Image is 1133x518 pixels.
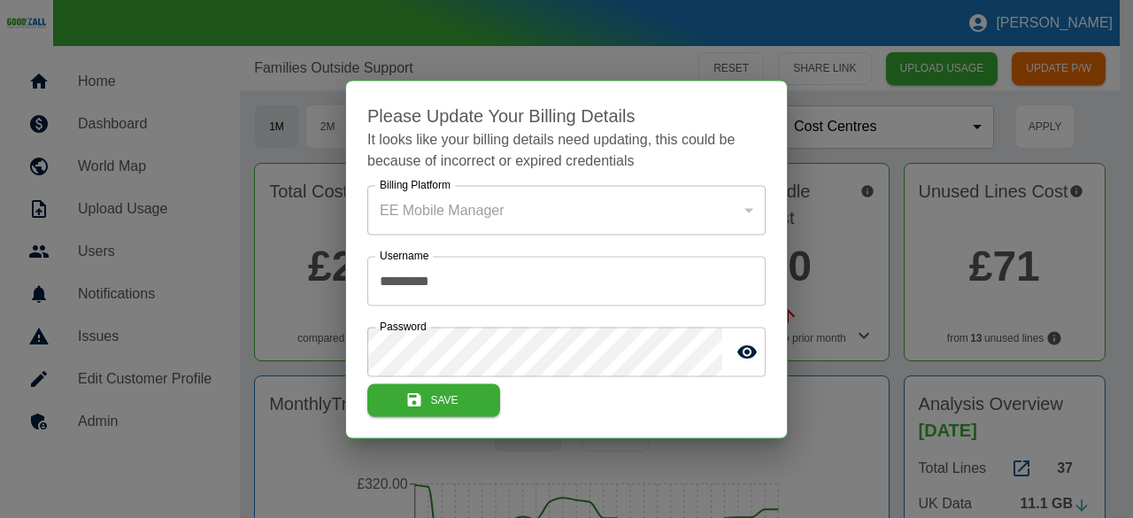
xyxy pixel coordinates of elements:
p: It looks like your billing details need updating, this could be because of incorrect or expired c... [367,128,766,171]
label: Username [380,248,428,263]
button: Save [367,383,500,416]
div: EE Mobile Manager [367,185,766,235]
label: Password [380,319,427,334]
button: toggle password visibility [729,334,765,369]
h4: Please Update Your Billing Details [367,102,766,128]
label: Billing Platform [380,177,451,192]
